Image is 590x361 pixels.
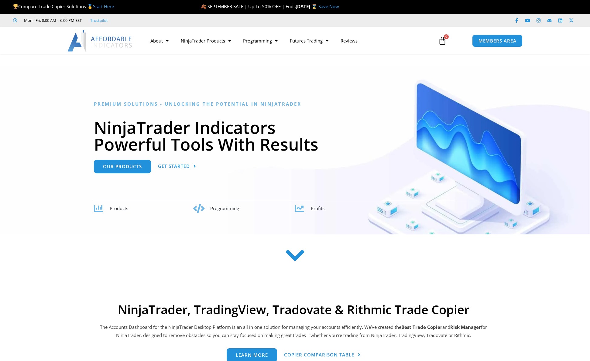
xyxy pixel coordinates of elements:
[94,119,496,152] h1: NinjaTrader Indicators Powerful Tools With Results
[94,160,151,173] a: Our Products
[201,3,296,9] span: 🍂 SEPTEMBER SALE | Up To 50% OFF | Ends
[158,160,196,173] a: Get Started
[144,34,175,48] a: About
[13,4,18,9] img: 🏆
[94,101,496,107] h6: Premium Solutions - Unlocking the Potential in NinjaTrader
[450,324,481,330] strong: Risk Manager
[311,205,324,211] span: Profits
[158,164,190,169] span: Get Started
[99,302,488,317] h2: NinjaTrader, TradingView, Tradovate & Rithmic Trade Copier
[67,30,133,52] img: LogoAI | Affordable Indicators – NinjaTrader
[318,3,339,9] a: Save Now
[236,353,268,357] span: Learn more
[144,34,431,48] nav: Menu
[284,352,354,357] span: Copier Comparison Table
[479,39,516,43] span: MEMBERS AREA
[429,32,456,49] a: 0
[99,323,488,340] p: The Accounts Dashboard for the NinjaTrader Desktop Platform is an all in one solution for managin...
[237,34,284,48] a: Programming
[296,3,318,9] strong: [DATE] ⌛
[103,164,142,169] span: Our Products
[210,205,239,211] span: Programming
[22,17,82,24] span: Mon - Fri: 8:00 AM – 6:00 PM EST
[401,324,442,330] b: Best Trade Copier
[175,34,237,48] a: NinjaTrader Products
[284,34,334,48] a: Futures Trading
[93,3,114,9] a: Start Here
[334,34,364,48] a: Reviews
[444,34,449,39] span: 0
[13,3,114,9] span: Compare Trade Copier Solutions 🥇
[472,35,523,47] a: MEMBERS AREA
[110,205,128,211] span: Products
[90,17,108,24] a: Trustpilot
